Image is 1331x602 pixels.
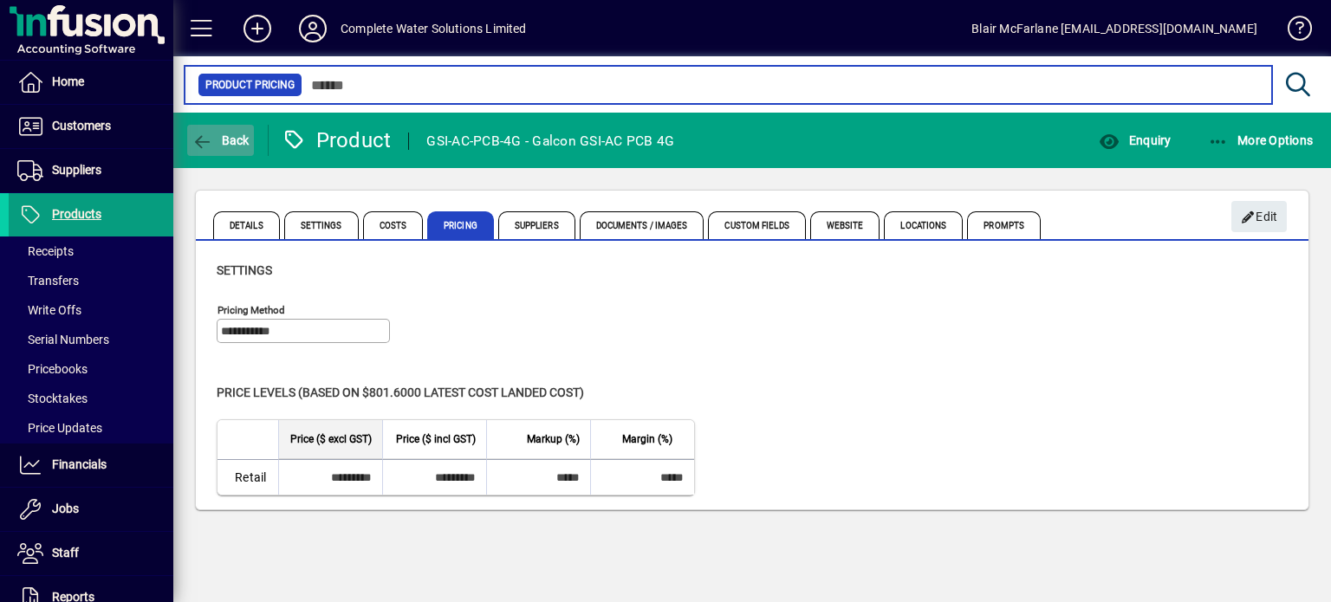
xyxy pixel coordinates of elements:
[363,211,424,239] span: Costs
[9,413,173,443] a: Price Updates
[498,211,575,239] span: Suppliers
[9,354,173,384] a: Pricebooks
[187,125,254,156] button: Back
[230,13,285,44] button: Add
[1094,125,1175,156] button: Enquiry
[192,133,250,147] span: Back
[217,385,584,399] span: Price levels (based on $801.6000 Latest cost landed cost)
[17,421,102,435] span: Price Updates
[284,211,359,239] span: Settings
[9,266,173,295] a: Transfers
[52,502,79,515] span: Jobs
[9,105,173,148] a: Customers
[205,76,295,94] span: Product Pricing
[9,488,173,531] a: Jobs
[218,304,285,316] mat-label: Pricing method
[1204,125,1318,156] button: More Options
[52,74,84,88] span: Home
[290,430,372,449] span: Price ($ excl GST)
[17,362,88,376] span: Pricebooks
[9,443,173,487] a: Financials
[527,430,580,449] span: Markup (%)
[9,295,173,325] a: Write Offs
[218,459,278,495] td: Retail
[580,211,704,239] span: Documents / Images
[1275,3,1309,60] a: Knowledge Base
[213,211,280,239] span: Details
[173,125,269,156] app-page-header-button: Back
[967,211,1041,239] span: Prompts
[285,13,341,44] button: Profile
[1099,133,1171,147] span: Enquiry
[427,211,494,239] span: Pricing
[708,211,805,239] span: Custom Fields
[9,325,173,354] a: Serial Numbers
[1241,203,1278,231] span: Edit
[622,430,672,449] span: Margin (%)
[17,274,79,288] span: Transfers
[1208,133,1314,147] span: More Options
[9,236,173,266] a: Receipts
[884,211,963,239] span: Locations
[52,119,111,133] span: Customers
[17,303,81,317] span: Write Offs
[17,333,109,346] span: Serial Numbers
[52,546,79,560] span: Staff
[810,211,880,239] span: Website
[396,430,476,449] span: Price ($ incl GST)
[1231,201,1287,232] button: Edit
[971,15,1257,42] div: Blair McFarlane [EMAIL_ADDRESS][DOMAIN_NAME]
[282,126,392,154] div: Product
[426,127,674,155] div: GSI-AC-PCB-4G - Galcon GSI-AC PCB 4G
[52,163,101,177] span: Suppliers
[17,244,74,258] span: Receipts
[52,207,101,221] span: Products
[9,384,173,413] a: Stocktakes
[9,149,173,192] a: Suppliers
[9,61,173,104] a: Home
[52,457,107,471] span: Financials
[217,263,272,277] span: Settings
[9,532,173,575] a: Staff
[17,392,88,405] span: Stocktakes
[341,15,527,42] div: Complete Water Solutions Limited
